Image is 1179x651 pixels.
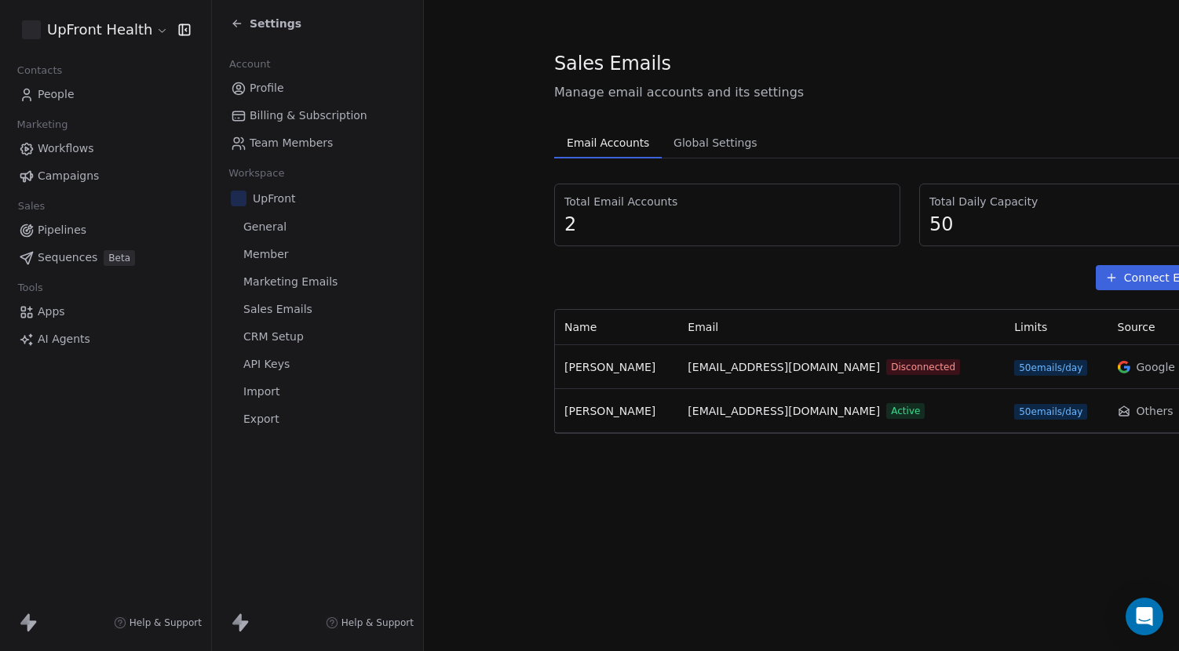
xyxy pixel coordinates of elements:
[243,356,290,373] span: API Keys
[1118,321,1155,333] span: Source
[564,405,655,417] span: [PERSON_NAME]
[688,321,718,333] span: Email
[38,249,97,266] span: Sequences
[250,16,301,31] span: Settings
[1126,598,1163,635] div: Open Intercom Messenger
[104,250,135,266] span: Beta
[250,107,367,124] span: Billing & Subscription
[554,52,671,75] span: Sales Emails
[688,359,880,376] span: [EMAIL_ADDRESS][DOMAIN_NAME]
[243,411,279,427] span: Export
[130,616,202,629] span: Help & Support
[564,213,890,236] span: 2
[224,130,411,156] a: Team Members
[38,304,65,320] span: Apps
[224,269,411,295] a: Marketing Emails
[1137,403,1174,419] span: Others
[688,403,880,420] span: [EMAIL_ADDRESS][DOMAIN_NAME]
[10,113,75,136] span: Marketing
[243,246,289,263] span: Member
[886,403,925,419] span: Active
[114,616,202,629] a: Help & Support
[11,195,52,218] span: Sales
[224,324,411,350] a: CRM Setup
[38,331,90,347] span: AI Agents
[47,20,152,40] span: UpFront Health
[222,162,291,185] span: Workspace
[10,59,69,82] span: Contacts
[224,379,411,405] a: Import
[564,361,655,373] span: [PERSON_NAME]
[250,80,284,96] span: Profile
[243,384,279,400] span: Import
[1014,321,1047,333] span: Limits
[564,321,597,333] span: Name
[224,242,411,267] a: Member
[243,274,338,290] span: Marketing Emails
[13,217,199,243] a: Pipelines
[1014,404,1087,420] span: 50 emails/day
[224,75,411,101] a: Profile
[224,296,411,322] a: Sales Emails
[667,132,764,154] span: Global Settings
[231,16,301,31] a: Settings
[243,329,304,345] span: CRM Setup
[253,191,296,206] span: UpFront
[341,616,414,629] span: Help & Support
[564,194,890,209] span: Total Email Accounts
[38,168,99,184] span: Campaigns
[224,351,411,377] a: API Keys
[19,16,167,43] button: UpFront Health
[1137,359,1175,375] span: Google
[886,359,960,375] span: Disconnected
[11,276,49,300] span: Tools
[13,326,199,352] a: AI Agents
[222,53,277,76] span: Account
[243,219,287,235] span: General
[250,135,333,151] span: Team Members
[13,163,199,189] a: Campaigns
[38,86,75,103] span: People
[560,132,655,154] span: Email Accounts
[13,245,199,271] a: SequencesBeta
[224,406,411,432] a: Export
[243,301,312,318] span: Sales Emails
[38,140,94,157] span: Workflows
[224,103,411,129] a: Billing & Subscription
[38,222,86,238] span: Pipelines
[224,214,411,240] a: General
[13,299,199,325] a: Apps
[326,616,414,629] a: Help & Support
[1014,360,1087,376] span: 50 emails/day
[13,136,199,162] a: Workflows
[13,82,199,107] a: People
